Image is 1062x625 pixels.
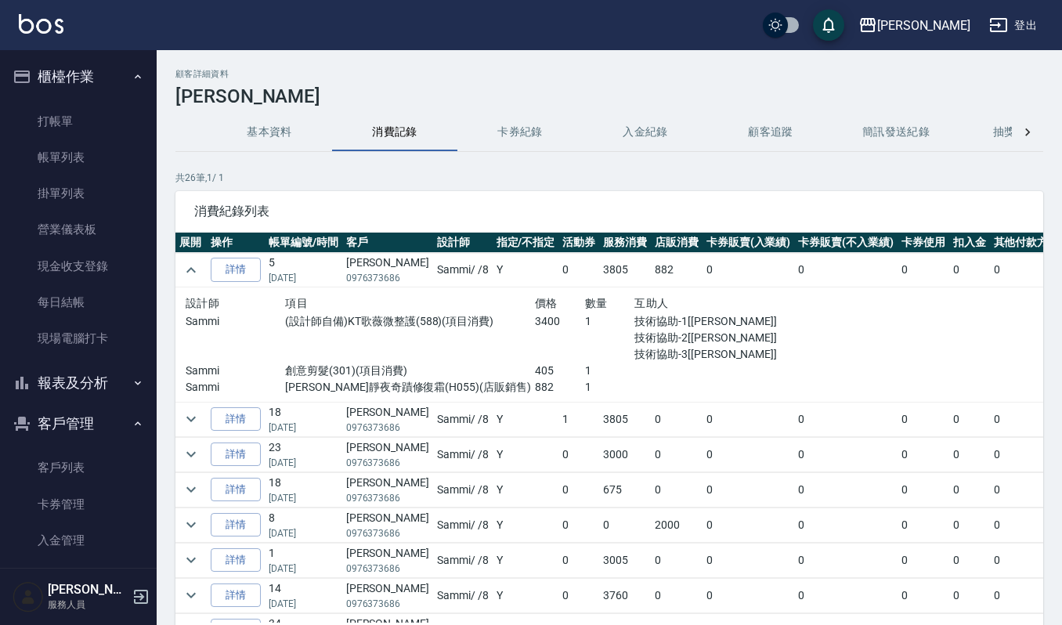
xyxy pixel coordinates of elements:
[493,508,559,542] td: Y
[433,578,493,612] td: Sammi / /8
[211,548,261,573] a: 詳情
[194,204,1024,219] span: 消費紀錄列表
[535,313,585,330] p: 3400
[651,472,703,507] td: 0
[599,402,651,436] td: 3805
[535,379,585,396] p: 882
[13,581,44,612] img: Person
[207,114,332,151] button: 基本資料
[493,402,559,436] td: Y
[651,437,703,471] td: 0
[898,233,949,253] th: 卡券使用
[651,543,703,577] td: 0
[346,271,429,285] p: 0976373686
[6,103,150,139] a: 打帳單
[585,363,635,379] p: 1
[265,578,342,612] td: 14
[6,248,150,284] a: 現金收支登錄
[898,543,949,577] td: 0
[813,9,844,41] button: save
[599,508,651,542] td: 0
[179,583,203,607] button: expand row
[342,233,433,253] th: 客戶
[175,69,1043,79] h2: 顧客詳細資料
[269,421,338,435] p: [DATE]
[346,562,429,576] p: 0976373686
[269,271,338,285] p: [DATE]
[949,402,990,436] td: 0
[949,253,990,287] td: 0
[794,578,898,612] td: 0
[898,253,949,287] td: 0
[285,379,534,396] p: [PERSON_NAME]靜夜奇蹟修復霜(H055)(店販銷售)
[179,258,203,282] button: expand row
[949,508,990,542] td: 0
[585,313,635,330] p: 1
[558,472,599,507] td: 0
[703,253,795,287] td: 0
[211,478,261,502] a: 詳情
[346,456,429,470] p: 0976373686
[558,437,599,471] td: 0
[558,578,599,612] td: 0
[175,233,207,253] th: 展開
[583,114,708,151] button: 入金紀錄
[179,443,203,466] button: expand row
[898,437,949,471] td: 0
[48,582,128,598] h5: [PERSON_NAME]
[794,402,898,436] td: 0
[6,56,150,97] button: 櫃檯作業
[983,11,1043,40] button: 登出
[179,407,203,431] button: expand row
[558,233,599,253] th: 活動券
[794,437,898,471] td: 0
[285,313,534,330] p: (設計師自備)KT歌薇微整護(588)(項目消費)
[558,253,599,287] td: 0
[265,402,342,436] td: 18
[265,472,342,507] td: 18
[493,253,559,287] td: Y
[703,472,795,507] td: 0
[6,403,150,444] button: 客戶管理
[599,437,651,471] td: 3000
[269,597,338,611] p: [DATE]
[599,233,651,253] th: 服務消費
[433,437,493,471] td: Sammi / /8
[651,508,703,542] td: 2000
[433,472,493,507] td: Sammi / /8
[265,437,342,471] td: 23
[175,85,1043,107] h3: [PERSON_NAME]
[651,233,703,253] th: 店販消費
[6,139,150,175] a: 帳單列表
[332,114,457,151] button: 消費記錄
[634,346,784,363] p: 技術協助-3[[PERSON_NAME]]
[703,233,795,253] th: 卡券販賣(入業績)
[186,297,219,309] span: 設計師
[703,543,795,577] td: 0
[599,253,651,287] td: 3805
[179,478,203,501] button: expand row
[703,508,795,542] td: 0
[898,472,949,507] td: 0
[898,508,949,542] td: 0
[207,233,265,253] th: 操作
[433,233,493,253] th: 設計師
[708,114,833,151] button: 顧客追蹤
[6,450,150,486] a: 客戶列表
[48,598,128,612] p: 服務人員
[877,16,970,35] div: [PERSON_NAME]
[457,114,583,151] button: 卡券紀錄
[433,402,493,436] td: Sammi / /8
[493,543,559,577] td: Y
[585,297,608,309] span: 數量
[703,437,795,471] td: 0
[794,233,898,253] th: 卡券販賣(不入業績)
[433,508,493,542] td: Sammi / /8
[265,233,342,253] th: 帳單編號/時間
[269,562,338,576] p: [DATE]
[186,313,285,330] p: Sammi
[19,14,63,34] img: Logo
[898,402,949,436] td: 0
[949,472,990,507] td: 0
[433,543,493,577] td: Sammi / /8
